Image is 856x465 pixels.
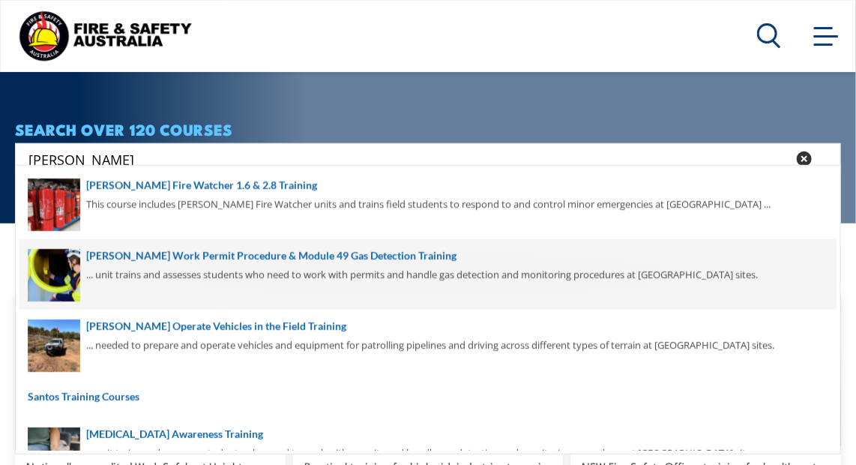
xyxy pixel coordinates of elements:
[28,247,828,264] a: [PERSON_NAME] Work Permit Procedure & Module 49 Gas Detection Training
[15,121,841,137] h4: SEARCH OVER 120 COURSES
[28,177,828,193] a: [PERSON_NAME] Fire Watcher 1.6 & 2.8 Training
[815,148,836,169] button: Search magnifier button
[28,426,828,442] a: [MEDICAL_DATA] Awareness Training
[28,318,828,334] a: [PERSON_NAME] Operate Vehicles in the Field Training
[31,148,790,169] form: Search form
[28,148,787,170] input: Search input
[28,388,828,405] a: Santos Training Courses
